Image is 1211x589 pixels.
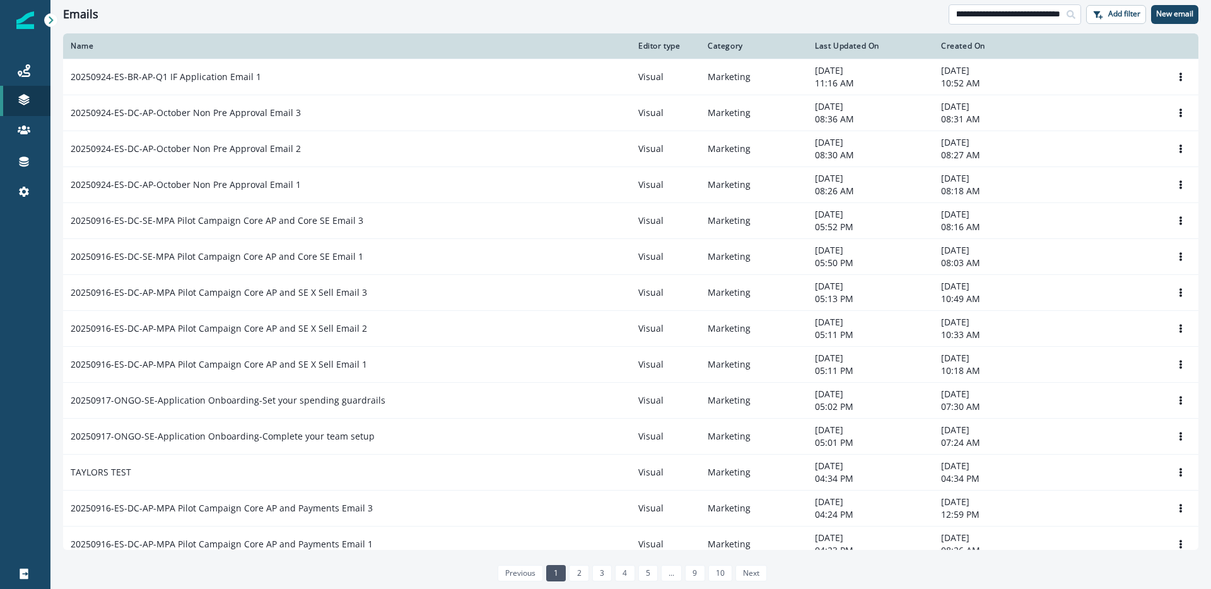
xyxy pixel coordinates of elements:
[63,8,98,21] h1: Emails
[815,388,926,400] p: [DATE]
[815,424,926,436] p: [DATE]
[941,100,1052,113] p: [DATE]
[592,565,612,581] a: Page 3
[63,238,1198,274] a: 20250916-ES-DC-SE-MPA Pilot Campaign Core AP and Core SE Email 1VisualMarketing[DATE]05:50 PM[DAT...
[815,544,926,557] p: 04:23 PM
[1171,535,1191,554] button: Options
[631,418,700,454] td: Visual
[815,41,926,51] div: Last Updated On
[494,565,768,581] ul: Pagination
[631,274,700,310] td: Visual
[941,352,1052,364] p: [DATE]
[631,166,700,202] td: Visual
[941,496,1052,508] p: [DATE]
[815,352,926,364] p: [DATE]
[815,329,926,341] p: 05:11 PM
[1171,391,1191,410] button: Options
[638,565,658,581] a: Page 5
[815,293,926,305] p: 05:13 PM
[63,346,1198,382] a: 20250916-ES-DC-AP-MPA Pilot Campaign Core AP and SE X Sell Email 1VisualMarketing[DATE]05:11 PM[D...
[700,274,807,310] td: Marketing
[815,316,926,329] p: [DATE]
[631,59,700,95] td: Visual
[815,364,926,377] p: 05:11 PM
[941,244,1052,257] p: [DATE]
[700,346,807,382] td: Marketing
[941,388,1052,400] p: [DATE]
[71,502,373,515] p: 20250916-ES-DC-AP-MPA Pilot Campaign Core AP and Payments Email 3
[71,214,363,227] p: 20250916-ES-DC-SE-MPA Pilot Campaign Core AP and Core SE Email 3
[71,358,367,371] p: 20250916-ES-DC-AP-MPA Pilot Campaign Core AP and SE X Sell Email 1
[631,202,700,238] td: Visual
[700,59,807,95] td: Marketing
[685,565,705,581] a: Page 9
[1171,427,1191,446] button: Options
[941,41,1052,51] div: Created On
[63,310,1198,346] a: 20250916-ES-DC-AP-MPA Pilot Campaign Core AP and SE X Sell Email 2VisualMarketing[DATE]05:11 PM[D...
[1171,211,1191,230] button: Options
[941,221,1052,233] p: 08:16 AM
[1156,9,1193,18] p: New email
[63,526,1198,562] a: 20250916-ES-DC-AP-MPA Pilot Campaign Core AP and Payments Email 1VisualMarketing[DATE]04:23 PM[DA...
[941,316,1052,329] p: [DATE]
[546,565,566,581] a: Page 1 is your current page
[815,100,926,113] p: [DATE]
[815,532,926,544] p: [DATE]
[815,172,926,185] p: [DATE]
[700,382,807,418] td: Marketing
[941,113,1052,125] p: 08:31 AM
[631,95,700,131] td: Visual
[735,565,767,581] a: Next page
[63,95,1198,131] a: 20250924-ES-DC-AP-October Non Pre Approval Email 3VisualMarketing[DATE]08:36 AM[DATE]08:31 AMOptions
[815,472,926,485] p: 04:34 PM
[631,526,700,562] td: Visual
[615,565,635,581] a: Page 4
[71,107,301,119] p: 20250924-ES-DC-AP-October Non Pre Approval Email 3
[815,257,926,269] p: 05:50 PM
[1171,175,1191,194] button: Options
[815,460,926,472] p: [DATE]
[708,41,800,51] div: Category
[631,131,700,166] td: Visual
[941,532,1052,544] p: [DATE]
[815,280,926,293] p: [DATE]
[1171,103,1191,122] button: Options
[700,95,807,131] td: Marketing
[71,41,623,51] div: Name
[700,310,807,346] td: Marketing
[815,221,926,233] p: 05:52 PM
[700,526,807,562] td: Marketing
[700,202,807,238] td: Marketing
[1151,5,1198,24] button: New email
[941,436,1052,449] p: 07:24 AM
[941,136,1052,149] p: [DATE]
[63,166,1198,202] a: 20250924-ES-DC-AP-October Non Pre Approval Email 1VisualMarketing[DATE]08:26 AM[DATE]08:18 AMOptions
[815,113,926,125] p: 08:36 AM
[941,293,1052,305] p: 10:49 AM
[941,472,1052,485] p: 04:34 PM
[815,208,926,221] p: [DATE]
[941,424,1052,436] p: [DATE]
[700,238,807,274] td: Marketing
[1171,139,1191,158] button: Options
[941,400,1052,413] p: 07:30 AM
[63,454,1198,490] a: TAYLORS TESTVisualMarketing[DATE]04:34 PM[DATE]04:34 PMOptions
[941,257,1052,269] p: 08:03 AM
[941,329,1052,341] p: 10:33 AM
[638,41,693,51] div: Editor type
[941,172,1052,185] p: [DATE]
[700,490,807,526] td: Marketing
[1171,247,1191,266] button: Options
[661,565,682,581] a: Jump forward
[708,565,732,581] a: Page 10
[941,208,1052,221] p: [DATE]
[1171,355,1191,374] button: Options
[71,250,363,263] p: 20250916-ES-DC-SE-MPA Pilot Campaign Core AP and Core SE Email 1
[63,274,1198,310] a: 20250916-ES-DC-AP-MPA Pilot Campaign Core AP and SE X Sell Email 3VisualMarketing[DATE]05:13 PM[D...
[815,185,926,197] p: 08:26 AM
[63,490,1198,526] a: 20250916-ES-DC-AP-MPA Pilot Campaign Core AP and Payments Email 3VisualMarketing[DATE]04:24 PM[DA...
[631,346,700,382] td: Visual
[71,143,301,155] p: 20250924-ES-DC-AP-October Non Pre Approval Email 2
[63,202,1198,238] a: 20250916-ES-DC-SE-MPA Pilot Campaign Core AP and Core SE Email 3VisualMarketing[DATE]05:52 PM[DAT...
[569,565,588,581] a: Page 2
